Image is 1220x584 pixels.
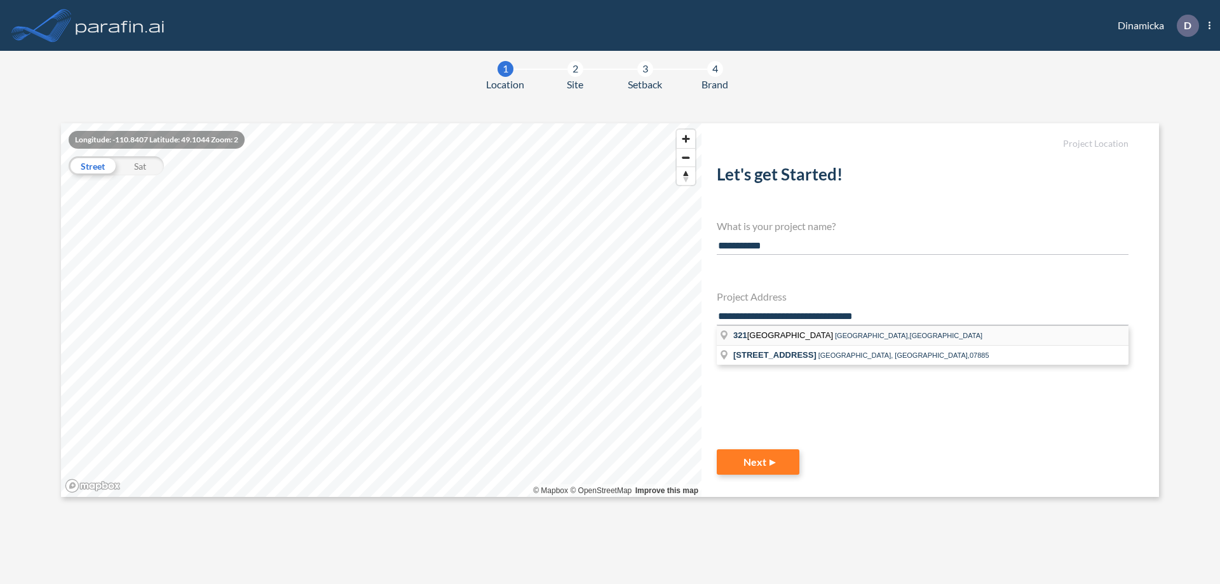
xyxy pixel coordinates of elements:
div: Longitude: -110.8407 Latitude: 49.1044 Zoom: 2 [69,131,245,149]
div: 4 [707,61,723,77]
span: Location [486,77,524,92]
div: Street [69,156,116,175]
canvas: Map [61,123,701,497]
button: Zoom out [677,148,695,166]
h4: Project Address [717,290,1128,302]
h4: What is your project name? [717,220,1128,232]
button: Next [717,449,799,475]
span: Zoom out [677,149,695,166]
p: D [1184,20,1191,31]
div: Dinamicka [1099,15,1210,37]
a: Mapbox [533,486,568,495]
button: Zoom in [677,130,695,148]
a: OpenStreetMap [570,486,632,495]
a: Improve this map [635,486,698,495]
img: logo [73,13,167,38]
span: [GEOGRAPHIC_DATA],[GEOGRAPHIC_DATA] [835,332,982,339]
a: Mapbox homepage [65,479,121,493]
div: 2 [567,61,583,77]
h2: Let's get Started! [717,165,1128,189]
span: 321 [733,330,747,340]
div: 1 [498,61,513,77]
span: Setback [628,77,662,92]
span: Brand [701,77,728,92]
span: [STREET_ADDRESS] [733,350,817,360]
h5: Project Location [717,139,1128,149]
button: Reset bearing to north [677,166,695,185]
div: Sat [116,156,164,175]
span: Site [567,77,583,92]
div: 3 [637,61,653,77]
span: [GEOGRAPHIC_DATA], [GEOGRAPHIC_DATA],07885 [818,351,989,359]
span: [GEOGRAPHIC_DATA] [733,330,835,340]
